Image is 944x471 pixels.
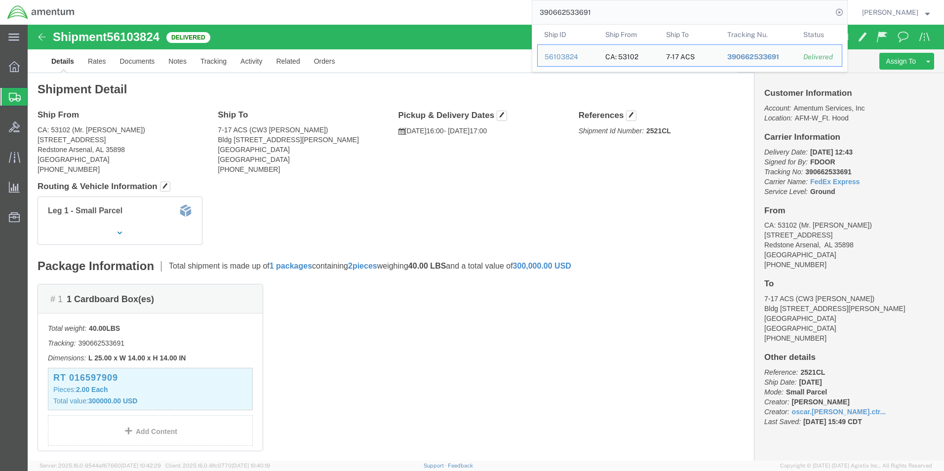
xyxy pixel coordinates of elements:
th: Status [796,25,842,44]
th: Ship ID [537,25,598,44]
div: 56103824 [545,52,591,62]
th: Ship From [598,25,660,44]
img: logo [7,5,75,20]
iframe: FS Legacy Container [28,25,944,461]
span: Copyright © [DATE]-[DATE] Agistix Inc., All Rights Reserved [780,462,932,470]
span: 390662533691 [727,53,779,61]
span: Server: 2025.16.0-9544af67660 [39,463,161,469]
span: Client: 2025.16.0-8fc0770 [165,463,270,469]
span: [DATE] 10:40:19 [232,463,270,469]
div: 7-17 ACS [666,45,695,66]
div: Delivered [803,52,835,62]
div: 390662533691 [727,52,790,62]
a: Feedback [448,463,473,469]
div: CA: 53102 [605,45,638,66]
span: Regina Escobar [862,7,918,18]
input: Search for shipment number, reference number [532,0,832,24]
table: Search Results [537,25,847,72]
span: [DATE] 10:42:29 [121,463,161,469]
a: Support [424,463,448,469]
th: Ship To [659,25,720,44]
th: Tracking Nu. [720,25,797,44]
button: [PERSON_NAME] [862,6,930,18]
